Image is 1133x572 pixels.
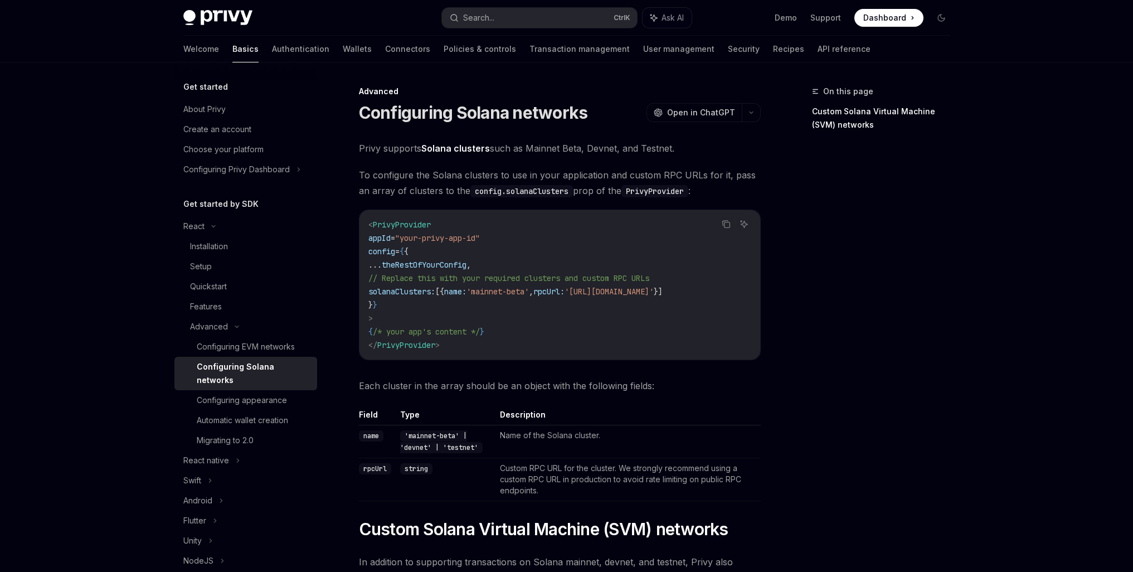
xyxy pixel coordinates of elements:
a: User management [643,36,714,62]
th: Type [396,409,495,425]
button: Search...CtrlK [442,8,637,28]
code: PrivyProvider [621,185,688,197]
div: Android [183,494,212,507]
a: Quickstart [174,277,317,297]
a: Recipes [773,36,804,62]
span: PrivyProvider [373,220,431,230]
span: "your-privy-app-id" [395,233,480,243]
a: Security [728,36,760,62]
div: Configuring Privy Dashboard [183,163,290,176]
div: React native [183,454,229,467]
td: Custom RPC URL for the cluster. We strongly recommend using a custom RPC URL in production to avo... [495,458,761,501]
div: Choose your platform [183,143,264,156]
div: Setup [190,260,212,273]
div: Swift [183,474,201,487]
div: Migrating to 2.0 [197,434,254,447]
code: 'mainnet-beta' | 'devnet' | 'testnet' [400,430,483,453]
a: Create an account [174,119,317,139]
span: ... [368,260,382,270]
a: Transaction management [529,36,630,62]
h5: Get started [183,80,228,94]
div: Configuring Solana networks [197,360,310,387]
span: Ctrl K [614,13,630,22]
button: Toggle dark mode [932,9,950,27]
div: Automatic wallet creation [197,414,288,427]
div: Unity [183,534,202,547]
div: Advanced [359,86,761,97]
div: Create an account [183,123,251,136]
span: { [400,246,404,256]
code: name [359,430,383,442]
button: Ask AI [643,8,692,28]
div: Features [190,300,222,313]
a: Custom Solana Virtual Machine (SVM) networks [812,103,959,134]
a: Connectors [385,36,430,62]
span: config [368,246,395,256]
a: Configuring Solana networks [174,357,317,390]
td: Name of the Solana cluster. [495,425,761,458]
img: dark logo [183,10,252,26]
span: On this page [823,85,873,98]
span: , [529,287,533,297]
a: Demo [775,12,797,23]
span: [{ [435,287,444,297]
span: Open in ChatGPT [667,107,735,118]
span: theRestOfYourConfig [382,260,466,270]
span: = [391,233,395,243]
div: Search... [463,11,494,25]
a: Migrating to 2.0 [174,430,317,450]
div: Installation [190,240,228,253]
span: } [368,300,373,310]
a: Policies & controls [444,36,516,62]
span: > [435,340,440,350]
span: name: [444,287,466,297]
a: API reference [818,36,871,62]
code: config.solanaClusters [470,185,573,197]
div: Configuring EVM networks [197,340,295,353]
span: > [368,313,373,323]
span: , [466,260,471,270]
a: Installation [174,236,317,256]
th: Description [495,409,761,425]
a: About Privy [174,99,317,119]
code: string [400,463,432,474]
h5: Get started by SDK [183,197,259,211]
span: // Replace this with your required clusters and custom RPC URLs [368,273,649,283]
span: solanaClusters: [368,287,435,297]
div: Flutter [183,514,206,527]
button: Ask AI [737,217,751,231]
a: Solana clusters [421,143,490,154]
button: Open in ChatGPT [646,103,742,122]
span: 'mainnet-beta' [466,287,529,297]
span: '[URL][DOMAIN_NAME]' [565,287,654,297]
div: Configuring appearance [197,394,287,407]
div: About Privy [183,103,226,116]
span: < [368,220,373,230]
a: Configuring EVM networks [174,337,317,357]
h1: Configuring Solana networks [359,103,588,123]
span: rpcUrl: [533,287,565,297]
a: Features [174,297,317,317]
a: Wallets [343,36,372,62]
div: Advanced [190,320,228,333]
span: /* your app's content */ [373,327,480,337]
span: appId [368,233,391,243]
div: Quickstart [190,280,227,293]
span: </ [368,340,377,350]
span: }] [654,287,663,297]
span: To configure the Solana clusters to use in your application and custom RPC URLs for it, pass an a... [359,167,761,198]
span: = [395,246,400,256]
span: PrivyProvider [377,340,435,350]
a: Welcome [183,36,219,62]
a: Automatic wallet creation [174,410,317,430]
span: { [404,246,409,256]
span: Dashboard [863,12,906,23]
button: Copy the contents from the code block [719,217,733,231]
span: } [480,327,484,337]
code: rpcUrl [359,463,391,474]
div: NodeJS [183,554,213,568]
div: React [183,220,205,233]
span: { [368,327,373,337]
a: Dashboard [854,9,923,27]
a: Setup [174,256,317,277]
